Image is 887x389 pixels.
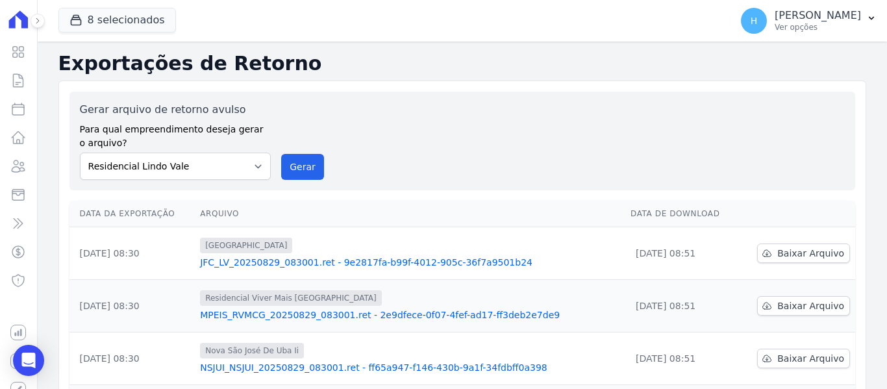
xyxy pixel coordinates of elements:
[200,290,382,306] span: Residencial Viver Mais [GEOGRAPHIC_DATA]
[757,244,850,263] a: Baixar Arquivo
[757,296,850,316] a: Baixar Arquivo
[777,247,844,260] span: Baixar Arquivo
[13,345,44,376] div: Open Intercom Messenger
[69,333,195,385] td: [DATE] 08:30
[58,52,866,75] h2: Exportações de Retorno
[195,201,625,227] th: Arquivo
[775,9,861,22] p: [PERSON_NAME]
[625,201,738,227] th: Data de Download
[777,352,844,365] span: Baixar Arquivo
[775,22,861,32] p: Ver opções
[731,3,887,39] button: H [PERSON_NAME] Ver opções
[58,8,176,32] button: 8 selecionados
[80,102,271,118] label: Gerar arquivo de retorno avulso
[69,227,195,280] td: [DATE] 08:30
[625,227,738,280] td: [DATE] 08:51
[80,118,271,150] label: Para qual empreendimento deseja gerar o arquivo?
[200,361,620,374] a: NSJUI_NSJUI_20250829_083001.ret - ff65a947-f146-430b-9a1f-34fdbff0a398
[200,343,304,358] span: Nova São José De Uba Ii
[69,280,195,333] td: [DATE] 08:30
[625,280,738,333] td: [DATE] 08:51
[200,256,620,269] a: JFC_LV_20250829_083001.ret - 9e2817fa-b99f-4012-905c-36f7a9501b24
[751,16,758,25] span: H
[69,201,195,227] th: Data da Exportação
[777,299,844,312] span: Baixar Arquivo
[200,238,292,253] span: [GEOGRAPHIC_DATA]
[757,349,850,368] a: Baixar Arquivo
[200,308,620,321] a: MPEIS_RVMCG_20250829_083001.ret - 2e9dfece-0f07-4fef-ad17-ff3deb2e7de9
[625,333,738,385] td: [DATE] 08:51
[281,154,324,180] button: Gerar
